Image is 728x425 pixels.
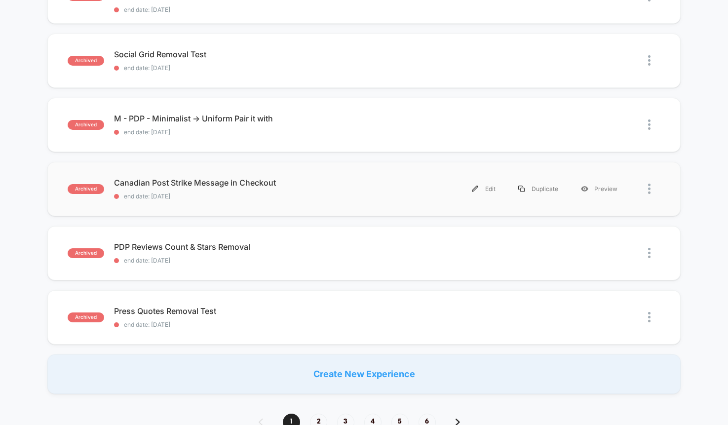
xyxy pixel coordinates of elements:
[570,178,629,200] div: Preview
[648,184,651,194] img: close
[47,354,681,394] div: Create New Experience
[114,307,364,315] span: Press Quotes Removal Test
[648,55,651,66] img: close
[114,321,364,328] span: end date: [DATE]
[648,119,651,130] img: close
[114,114,364,123] span: M - PDP - Minimalist -> Uniform Pair it with
[114,193,364,200] span: end date: [DATE]
[68,56,104,66] span: archived
[460,178,507,200] div: Edit
[472,186,478,192] img: menu
[114,178,364,187] span: Canadian Post Strike Message in Checkout
[648,312,651,322] img: close
[114,50,364,59] span: Social Grid Removal Test
[68,312,104,322] span: archived
[518,186,525,192] img: menu
[114,257,364,264] span: end date: [DATE]
[114,65,364,72] span: end date: [DATE]
[114,6,364,13] span: end date: [DATE]
[68,184,104,194] span: archived
[68,248,104,258] span: archived
[114,129,364,136] span: end date: [DATE]
[507,178,570,200] div: Duplicate
[648,248,651,258] img: close
[114,242,364,251] span: PDP Reviews Count & Stars Removal
[68,120,104,130] span: archived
